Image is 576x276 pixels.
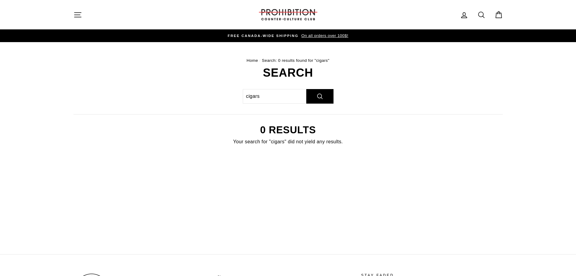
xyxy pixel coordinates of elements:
span: Search: 0 results found for "cigars" [262,58,330,63]
span: FREE CANADA-WIDE SHIPPING [228,34,298,38]
img: PROHIBITION COUNTER-CULTURE CLUB [258,9,318,20]
h2: 0 results [73,125,503,135]
span: / [259,58,261,63]
span: On all orders over 100$! [300,33,348,38]
a: FREE CANADA-WIDE SHIPPING On all orders over 100$! [75,32,501,39]
input: Search our store [243,89,306,104]
nav: breadcrumbs [73,57,503,64]
p: Your search for "cigars" did not yield any results. [73,138,503,146]
h1: Search [73,67,503,78]
a: Home [247,58,258,63]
